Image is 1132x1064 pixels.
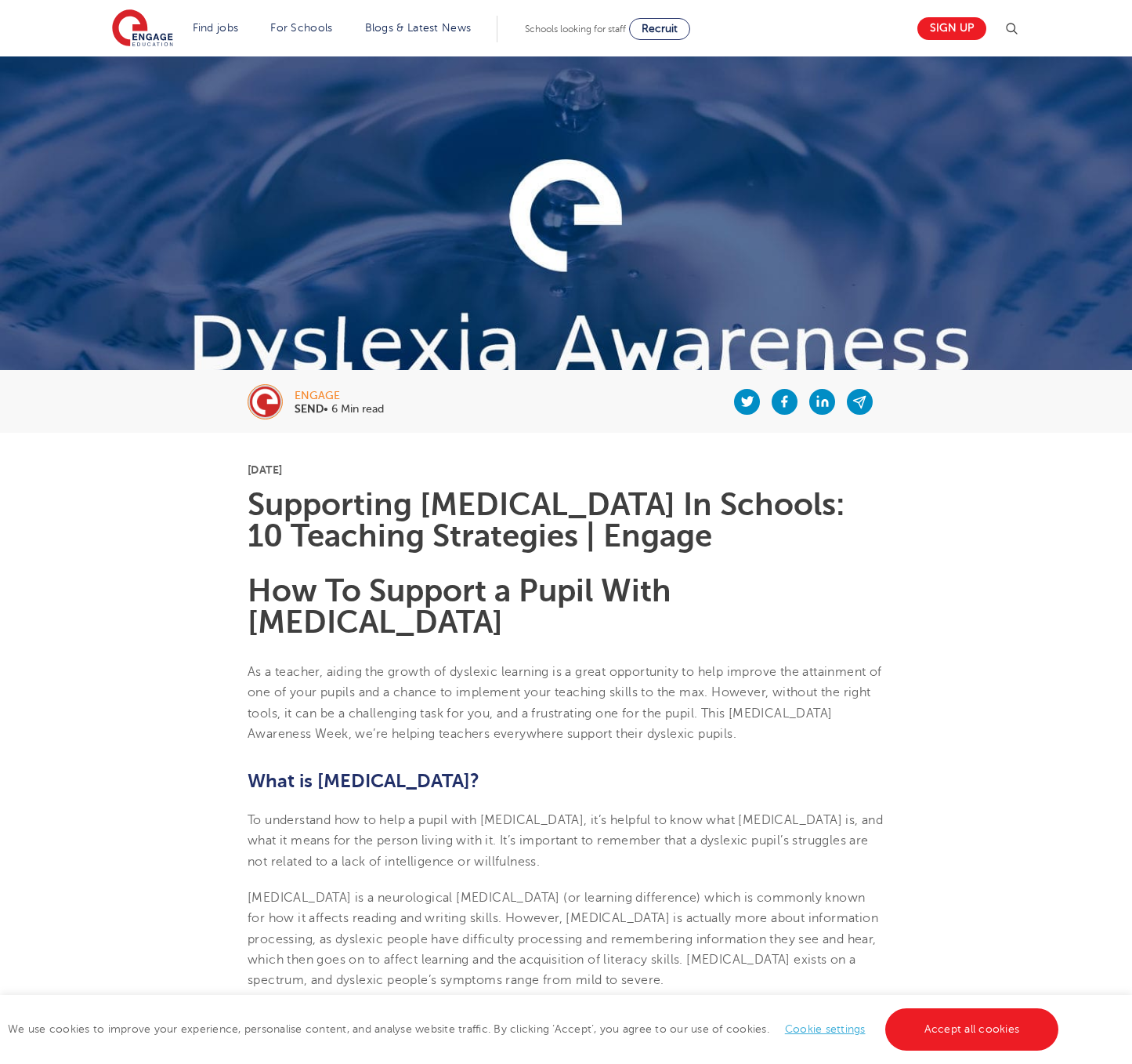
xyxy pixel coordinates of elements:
a: Blogs & Latest News [365,22,472,34]
span: [MEDICAL_DATA] is a neurological [MEDICAL_DATA] (or learning difference) which is commonly known ... [248,891,878,987]
p: • 6 Min read [295,404,384,415]
h1: Supporting [MEDICAL_DATA] In Schools: 10 Teaching Strategies | Engage [248,489,884,552]
a: Cookie settings [785,1023,866,1035]
span: We use cookies to improve your experience, personalise content, and analyse website traffic. By c... [8,1023,1062,1035]
span: To understand how to help a pupil with [MEDICAL_DATA], it’s helpful to know what [MEDICAL_DATA] i... [248,813,883,869]
p: [DATE] [248,464,884,475]
img: Engage Education [112,9,173,49]
a: Sign up [917,17,986,40]
a: Accept all cookies [885,1008,1059,1051]
b: How To Support a Pupil With [MEDICAL_DATA] [248,573,671,640]
a: Find jobs [193,22,239,34]
a: For Schools [270,22,332,34]
span: Recruit [642,23,678,34]
span: Schools looking for staff [525,24,626,34]
b: What is [MEDICAL_DATA]? [248,770,479,792]
span: As a teacher, aiding the growth of dyslexic learning is a great opportunity to help improve the a... [248,665,882,741]
div: engage [295,390,384,401]
b: SEND [295,403,324,415]
a: Recruit [629,18,690,40]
